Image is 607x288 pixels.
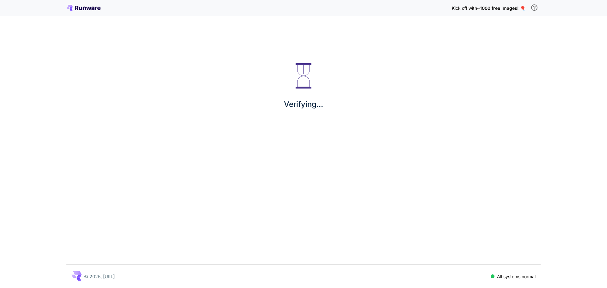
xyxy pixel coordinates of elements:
[528,1,541,14] button: In order to qualify for free credit, you need to sign up with a business email address and click ...
[477,5,525,11] span: ~1000 free images! 🎈
[497,273,536,280] p: All systems normal
[84,273,115,280] p: © 2025, [URL]
[452,5,477,11] span: Kick off with
[284,99,323,110] p: Verifying...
